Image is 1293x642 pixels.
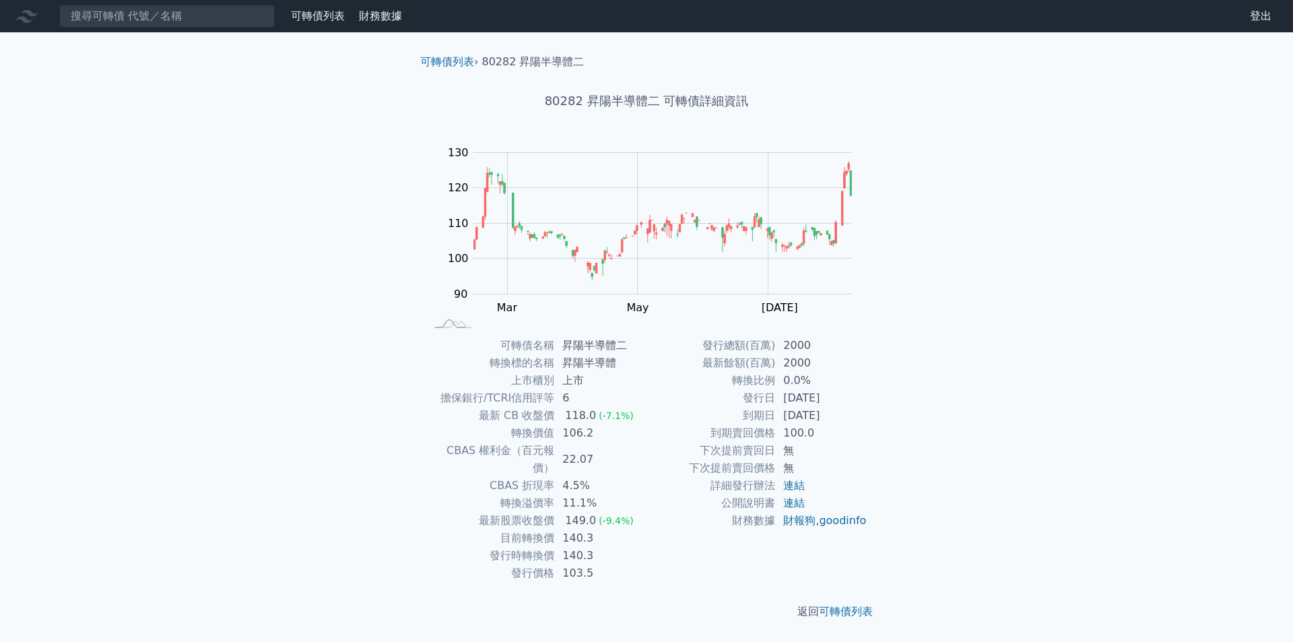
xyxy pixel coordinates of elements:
a: 財務數據 [359,9,402,22]
td: 140.3 [554,547,646,565]
td: 可轉債名稱 [426,337,554,354]
p: 返回 [409,604,884,620]
td: 轉換溢價率 [426,494,554,512]
input: 搜尋可轉債 代號／名稱 [59,5,275,28]
tspan: 110 [448,217,469,230]
td: 140.3 [554,529,646,547]
a: 財報狗 [783,514,816,527]
a: 連結 [783,479,805,492]
td: 下次提前賣回價格 [646,459,775,477]
h1: 80282 昇陽半導體二 可轉債詳細資訊 [409,92,884,110]
td: 最新餘額(百萬) [646,354,775,372]
td: 下次提前賣回日 [646,442,775,459]
li: › [420,54,478,70]
td: 上市櫃別 [426,372,554,389]
td: 發行時轉換價 [426,547,554,565]
td: 擔保銀行/TCRI信用評等 [426,389,554,407]
td: 2000 [775,337,867,354]
td: 轉換價值 [426,424,554,442]
span: (-9.4%) [599,515,634,526]
td: [DATE] [775,407,867,424]
g: Chart [441,146,872,342]
tspan: Mar [497,301,518,314]
td: 上市 [554,372,646,389]
td: 發行價格 [426,565,554,582]
a: 可轉債列表 [291,9,345,22]
td: 目前轉換價 [426,529,554,547]
td: 公開說明書 [646,494,775,512]
td: 詳細發行辦法 [646,477,775,494]
tspan: 130 [448,146,469,159]
td: 0.0% [775,372,867,389]
td: 最新股票收盤價 [426,512,554,529]
td: , [775,512,867,529]
a: goodinfo [819,514,866,527]
td: 無 [775,442,867,459]
tspan: 100 [448,252,469,265]
td: 100.0 [775,424,867,442]
td: 103.5 [554,565,646,582]
td: 轉換比例 [646,372,775,389]
td: 4.5% [554,477,646,494]
td: 106.2 [554,424,646,442]
td: 發行日 [646,389,775,407]
td: 無 [775,459,867,477]
tspan: May [626,301,649,314]
span: (-7.1%) [599,410,634,421]
li: 80282 昇陽半導體二 [482,54,585,70]
a: 可轉債列表 [819,605,873,618]
td: CBAS 權利金（百元報價） [426,442,554,477]
tspan: 120 [448,181,469,194]
td: 到期日 [646,407,775,424]
tspan: 90 [454,288,467,300]
td: [DATE] [775,389,867,407]
td: 發行總額(百萬) [646,337,775,354]
td: 昇陽半導體二 [554,337,646,354]
tspan: [DATE] [762,301,798,314]
a: 可轉債列表 [420,55,474,68]
td: 2000 [775,354,867,372]
div: 149.0 [562,512,599,529]
a: 連結 [783,496,805,509]
td: 6 [554,389,646,407]
td: 昇陽半導體 [554,354,646,372]
a: 登出 [1239,5,1282,27]
div: 118.0 [562,407,599,424]
td: 轉換標的名稱 [426,354,554,372]
td: CBAS 折現率 [426,477,554,494]
td: 22.07 [554,442,646,477]
td: 到期賣回價格 [646,424,775,442]
td: 11.1% [554,494,646,512]
td: 最新 CB 收盤價 [426,407,554,424]
td: 財務數據 [646,512,775,529]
